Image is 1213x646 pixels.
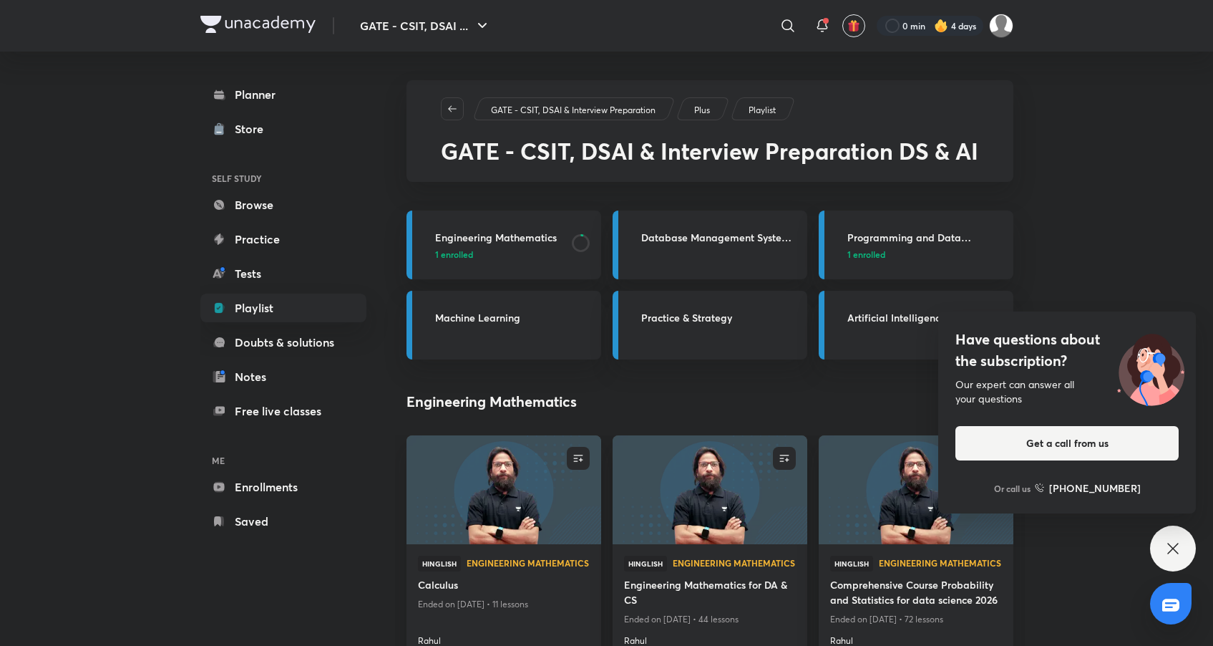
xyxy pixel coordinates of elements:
img: Mayank Prakash [989,14,1013,38]
a: Playlist [746,104,778,117]
h3: Programming and Data Structure [847,230,1005,245]
p: Ended on [DATE] • 44 lessons [624,610,796,629]
a: Enrollments [200,473,366,501]
a: Store [200,115,366,143]
span: GATE - CSIT, DSAI & Interview Preparation DS & AI [441,135,978,166]
h3: Database Management System and Data Warehousing [641,230,799,245]
a: Browse [200,191,366,219]
a: Plus [691,104,712,117]
span: Engineering Mathematics [673,559,796,567]
a: Engineering Mathematics [467,559,590,569]
h3: Machine Learning [435,310,593,325]
a: Artificial Intelligence [819,291,1013,360]
h2: Engineering Mathematics [406,391,577,413]
div: Store [235,120,272,138]
span: Hinglish [418,556,461,572]
span: Engineering Mathematics [467,559,590,567]
a: new-thumbnail [406,435,601,544]
h3: Artificial Intelligence [847,310,1005,325]
h4: Have questions about the subscription? [955,329,1179,372]
p: Ended on [DATE] • 72 lessons [830,610,1002,629]
p: Playlist [749,104,776,117]
img: new-thumbnail [404,434,603,545]
h3: Engineering Mathematics [435,230,563,245]
h3: Practice & Strategy [641,310,799,325]
p: Or call us [994,482,1031,495]
img: Company Logo [200,16,316,33]
a: Calculus [418,577,590,595]
a: Doubts & solutions [200,328,366,357]
button: avatar [842,14,865,37]
img: new-thumbnail [817,434,1015,545]
a: Engineering Mathematics for DA & CS [624,577,796,610]
a: Playlist [200,294,366,322]
a: Practice [200,225,366,254]
a: Practice & Strategy [613,291,807,360]
span: Hinglish [624,556,667,572]
p: GATE - CSIT, DSAI & Interview Preparation [491,104,656,117]
p: Ended on [DATE] • 11 lessons [418,595,590,614]
img: streak [934,19,948,33]
img: avatar [847,19,860,32]
div: Our expert can answer all your questions [955,377,1179,406]
a: Programming and Data Structure1 enrolled [819,211,1013,279]
a: Tests [200,259,366,288]
a: Database Management System and Data Warehousing [613,211,807,279]
span: 1 enrolled [435,248,473,261]
img: new-thumbnail [610,434,809,545]
h6: ME [200,448,366,473]
h6: [PHONE_NUMBER] [1049,481,1141,496]
span: Hinglish [830,556,873,572]
img: ttu_illustration_new.svg [1106,329,1196,406]
p: Plus [694,104,710,117]
a: Machine Learning [406,291,601,360]
a: Planner [200,80,366,109]
span: Engineering Mathematics [879,559,1002,567]
a: [PHONE_NUMBER] [1035,481,1141,496]
button: GATE - CSIT, DSAI ... [351,11,500,40]
a: Notes [200,362,366,391]
a: GATE - CSIT, DSAI & Interview Preparation [488,104,658,117]
a: new-thumbnail [819,435,1013,544]
button: Get a call from us [955,426,1179,461]
a: Engineering Mathematics [673,559,796,569]
a: Saved [200,507,366,536]
a: Comprehensive Course Probability and Statistics for data science 2026 [830,577,1002,610]
h6: SELF STUDY [200,166,366,191]
span: 1 enrolled [847,248,885,261]
a: new-thumbnail [613,435,807,544]
a: Company Logo [200,16,316,37]
a: Engineering Mathematics1 enrolled [406,211,601,279]
a: Free live classes [200,397,366,425]
a: Engineering Mathematics [879,559,1002,569]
